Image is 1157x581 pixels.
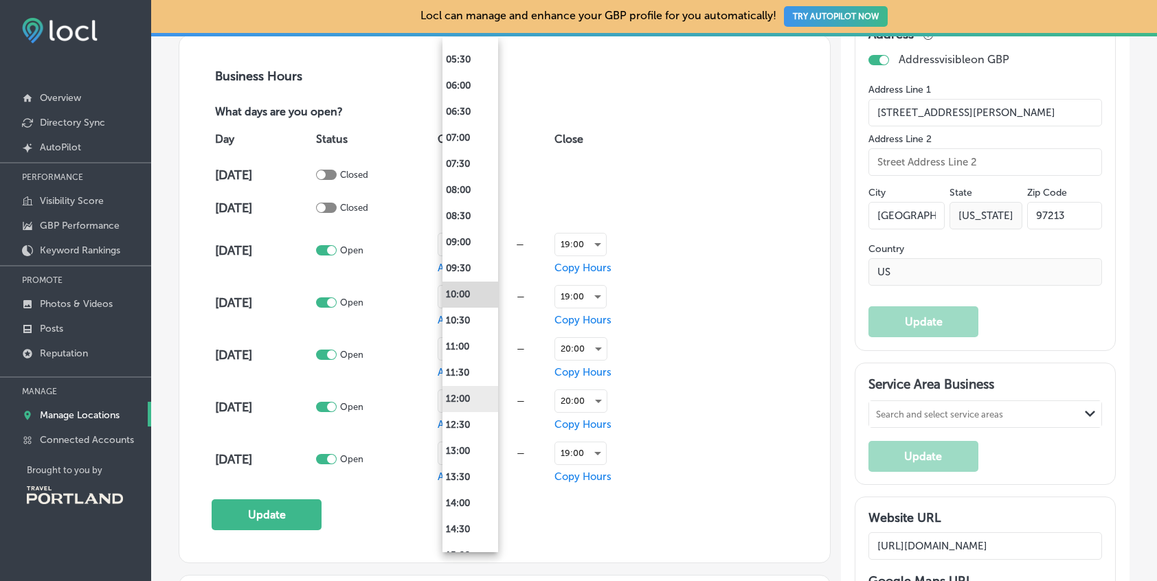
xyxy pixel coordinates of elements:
img: fda3e92497d09a02dc62c9cd864e3231.png [22,18,98,43]
p: Reputation [40,348,88,359]
li: 09:00 [442,229,498,255]
li: 06:00 [442,73,498,99]
li: 13:30 [442,464,498,490]
li: 12:00 [442,386,498,412]
li: 14:00 [442,490,498,516]
li: 10:00 [442,282,498,308]
p: AutoPilot [40,141,81,153]
li: 07:30 [442,151,498,177]
li: 06:30 [442,99,498,125]
p: Photos & Videos [40,298,113,310]
li: 08:00 [442,177,498,203]
p: Posts [40,323,63,334]
li: 11:30 [442,360,498,386]
li: 10:30 [442,308,498,334]
p: GBP Performance [40,220,120,231]
li: 14:30 [442,516,498,543]
li: 08:30 [442,203,498,229]
li: 12:30 [442,412,498,438]
p: Brought to you by [27,465,151,475]
p: Keyword Rankings [40,244,120,256]
button: TRY AUTOPILOT NOW [784,6,888,27]
p: Visibility Score [40,195,104,207]
p: Manage Locations [40,409,120,421]
p: Overview [40,92,81,104]
p: Connected Accounts [40,434,134,446]
li: 07:00 [442,125,498,151]
li: 15:00 [442,543,498,569]
li: 11:00 [442,334,498,360]
p: Directory Sync [40,117,105,128]
li: 09:30 [442,255,498,282]
li: 13:00 [442,438,498,464]
img: Travel Portland [27,486,123,504]
li: 05:30 [442,47,498,73]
